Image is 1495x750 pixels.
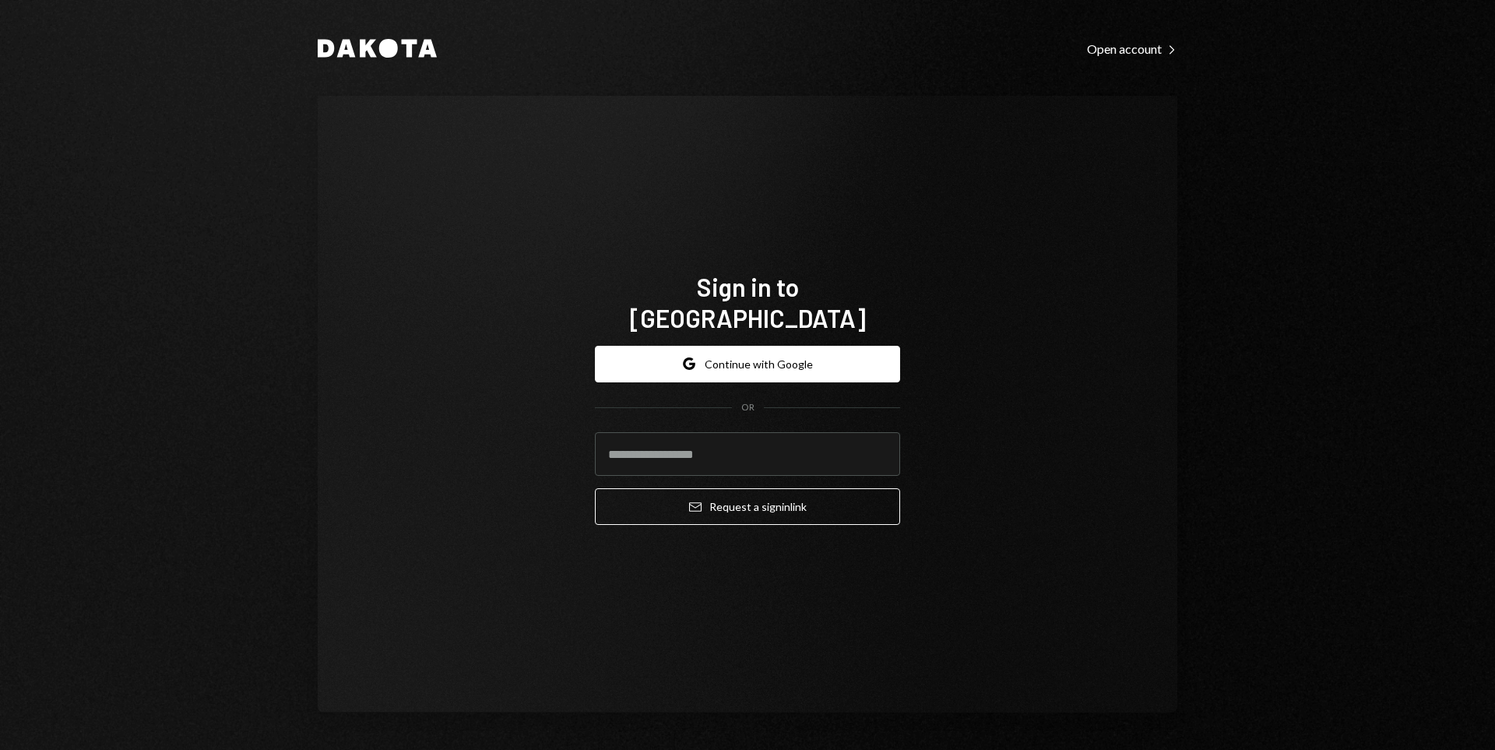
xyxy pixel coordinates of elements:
[1087,41,1177,57] div: Open account
[595,488,900,525] button: Request a signinlink
[595,271,900,333] h1: Sign in to [GEOGRAPHIC_DATA]
[1087,40,1177,57] a: Open account
[595,346,900,382] button: Continue with Google
[741,401,755,414] div: OR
